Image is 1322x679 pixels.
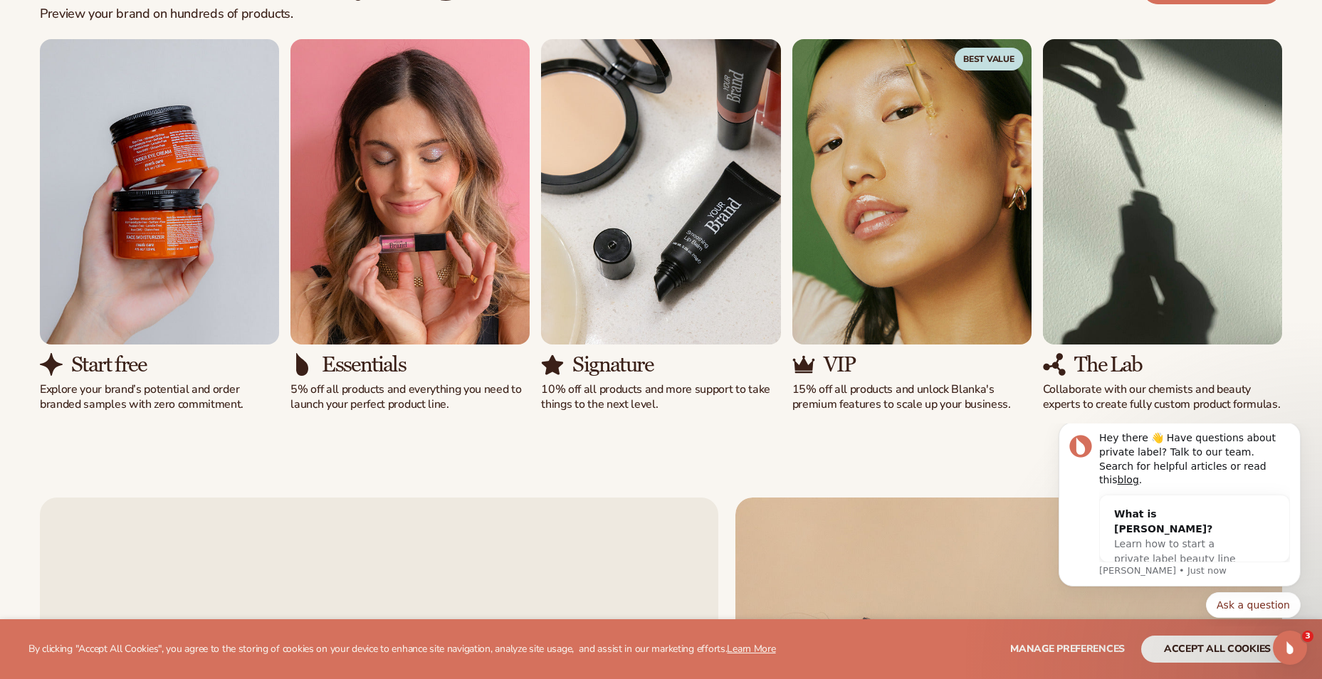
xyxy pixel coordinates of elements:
div: Hey there 👋 Have questions about private label? Talk to our team. Search for helpful articles or ... [62,8,253,63]
h3: VIP [824,353,856,377]
button: accept all cookies [1141,636,1294,663]
div: Message content [62,8,253,138]
iframe: Intercom notifications message [1037,423,1322,626]
img: Shopify Image 7 [541,353,564,376]
img: Shopify Image 8 [792,39,1032,344]
img: Shopify Image 11 [1043,353,1066,376]
img: Shopify Image 10 [1043,39,1282,344]
div: 4 / 5 [792,39,1032,412]
span: Manage preferences [1010,642,1125,656]
div: What is [PERSON_NAME]?Learn how to start a private label beauty line with [PERSON_NAME] [63,72,224,169]
a: Learn More [727,642,775,656]
img: Shopify Image 6 [541,39,780,344]
iframe: Intercom live chat [1273,631,1307,665]
img: Shopify Image 5 [290,353,313,376]
img: Shopify Image 3 [40,353,63,376]
div: Quick reply options [21,169,263,194]
img: Shopify Image 9 [792,353,815,376]
button: Manage preferences [1010,636,1125,663]
div: 2 / 5 [290,39,530,412]
p: Message from Lee, sent Just now [62,141,253,154]
span: Best Value [955,48,1023,70]
span: 3 [1302,631,1313,642]
span: Learn how to start a private label beauty line with [PERSON_NAME] [77,115,199,156]
p: 10% off all products and more support to take things to the next level. [541,382,780,412]
div: 3 / 5 [541,39,780,412]
button: Quick reply: Ask a question [169,169,263,194]
p: Preview your brand on hundreds of products. [40,6,476,22]
p: 15% off all products and unlock Blanka's premium features to scale up your business. [792,382,1032,412]
img: Shopify Image 4 [290,39,530,344]
div: 1 / 5 [40,39,279,412]
p: 5% off all products and everything you need to launch your perfect product line. [290,382,530,412]
p: Collaborate with our chemists and beauty experts to create fully custom product formulas. [1043,382,1282,412]
div: What is [PERSON_NAME]? [77,83,209,113]
p: By clicking "Accept All Cookies", you agree to the storing of cookies on your device to enhance s... [28,643,776,656]
h3: Signature [572,353,653,377]
img: Shopify Image 2 [40,39,279,344]
h3: Start free [71,353,146,377]
p: Explore your brand’s potential and order branded samples with zero commitment. [40,382,279,412]
img: Profile image for Lee [32,11,55,34]
a: blog [80,51,102,62]
h3: Essentials [322,353,406,377]
h3: The Lab [1074,353,1143,377]
div: 5 / 5 [1043,39,1282,412]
